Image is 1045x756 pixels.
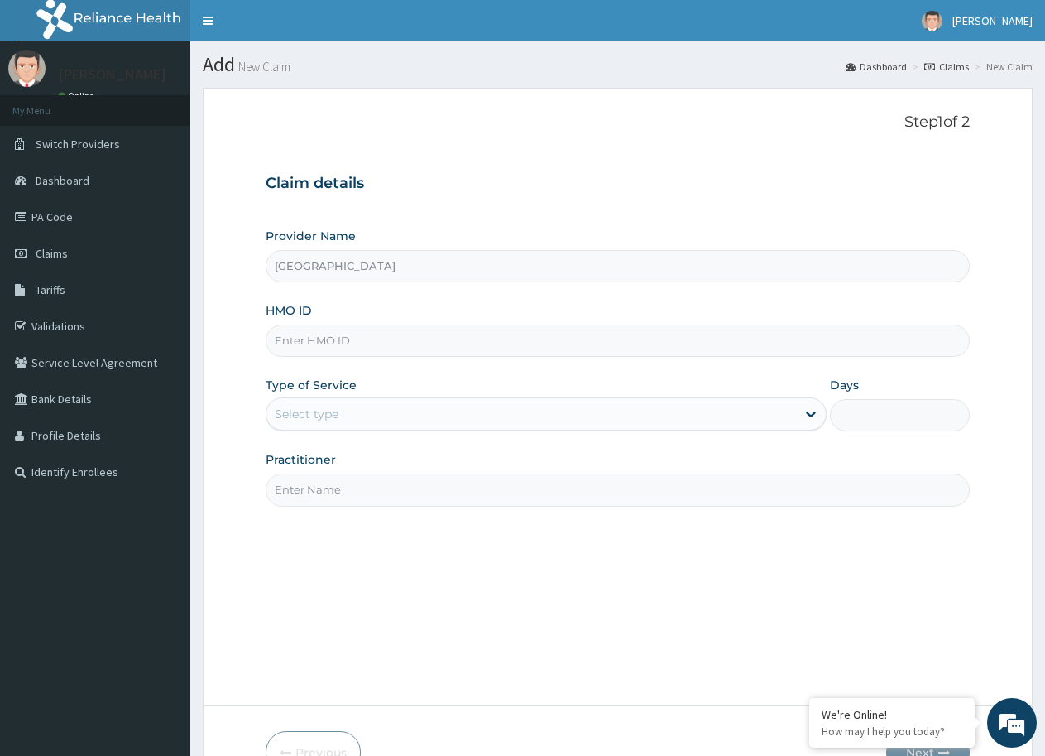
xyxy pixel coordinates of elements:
[266,325,970,357] input: Enter HMO ID
[235,60,290,73] small: New Claim
[203,54,1033,75] h1: Add
[822,707,962,722] div: We're Online!
[952,13,1033,28] span: [PERSON_NAME]
[830,377,859,393] label: Days
[922,11,942,31] img: User Image
[36,282,65,297] span: Tariffs
[8,50,46,87] img: User Image
[266,228,356,244] label: Provider Name
[58,90,98,102] a: Online
[846,60,907,74] a: Dashboard
[971,60,1033,74] li: New Claim
[924,60,969,74] a: Claims
[266,377,357,393] label: Type of Service
[266,451,336,468] label: Practitioner
[36,137,120,152] span: Switch Providers
[266,474,970,506] input: Enter Name
[36,246,68,261] span: Claims
[822,725,962,739] p: How may I help you today?
[266,302,312,319] label: HMO ID
[266,113,970,132] p: Step 1 of 2
[275,406,338,422] div: Select type
[58,67,166,82] p: [PERSON_NAME]
[36,173,89,188] span: Dashboard
[266,175,970,193] h3: Claim details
